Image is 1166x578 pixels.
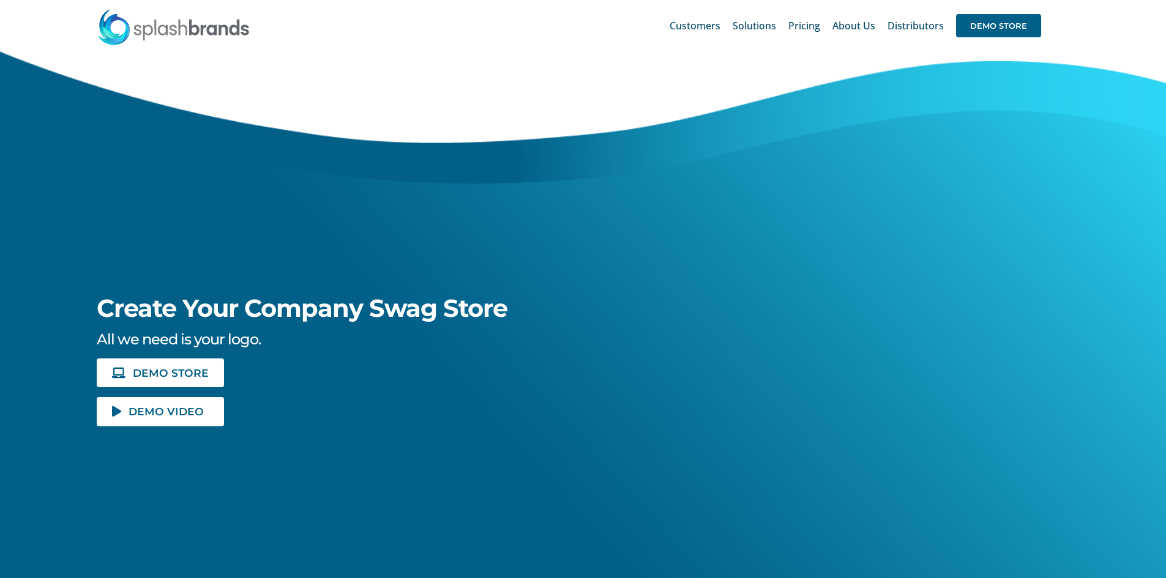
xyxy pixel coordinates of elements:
span: All we need is your logo. [97,330,261,348]
span: Solutions [733,21,776,31]
a: Pricing [788,6,820,45]
a: Distributors [888,6,944,45]
span: Customers [670,21,720,31]
span: DEMO STORE [956,14,1041,37]
img: SplashBrands.com Logo [97,9,250,45]
nav: Main Menu [670,6,1041,45]
span: About Us [832,21,875,31]
span: DEMO STORE [133,368,209,378]
span: Distributors [888,21,944,31]
span: DEMO VIDEO [129,406,204,417]
a: DEMO STORE [97,358,224,387]
span: Create Your Company Swag Store [97,293,507,323]
span: Pricing [788,21,820,31]
a: DEMO STORE [956,6,1041,45]
a: Customers [670,6,720,45]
